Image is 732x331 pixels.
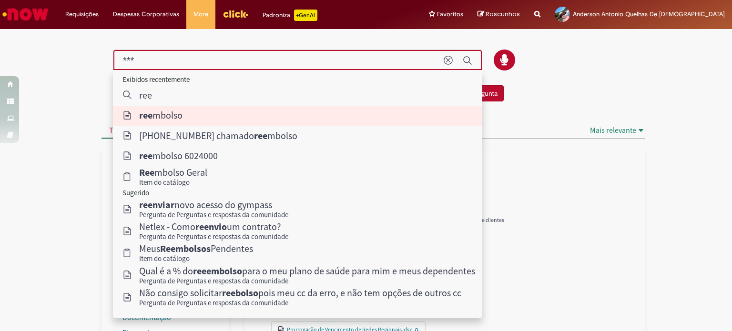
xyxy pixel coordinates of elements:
span: Anderson Antonio Quelhas De [DEMOGRAPHIC_DATA] [573,10,725,18]
div: Padroniza [263,10,317,21]
span: Despesas Corporativas [113,10,179,19]
span: More [193,10,208,19]
img: ServiceNow [1,5,50,24]
span: Favoritos [437,10,463,19]
img: click_logo_yellow_360x200.png [223,7,248,21]
span: Rascunhos [486,10,520,19]
p: +GenAi [294,10,317,21]
a: Rascunhos [478,10,520,19]
span: Requisições [65,10,99,19]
